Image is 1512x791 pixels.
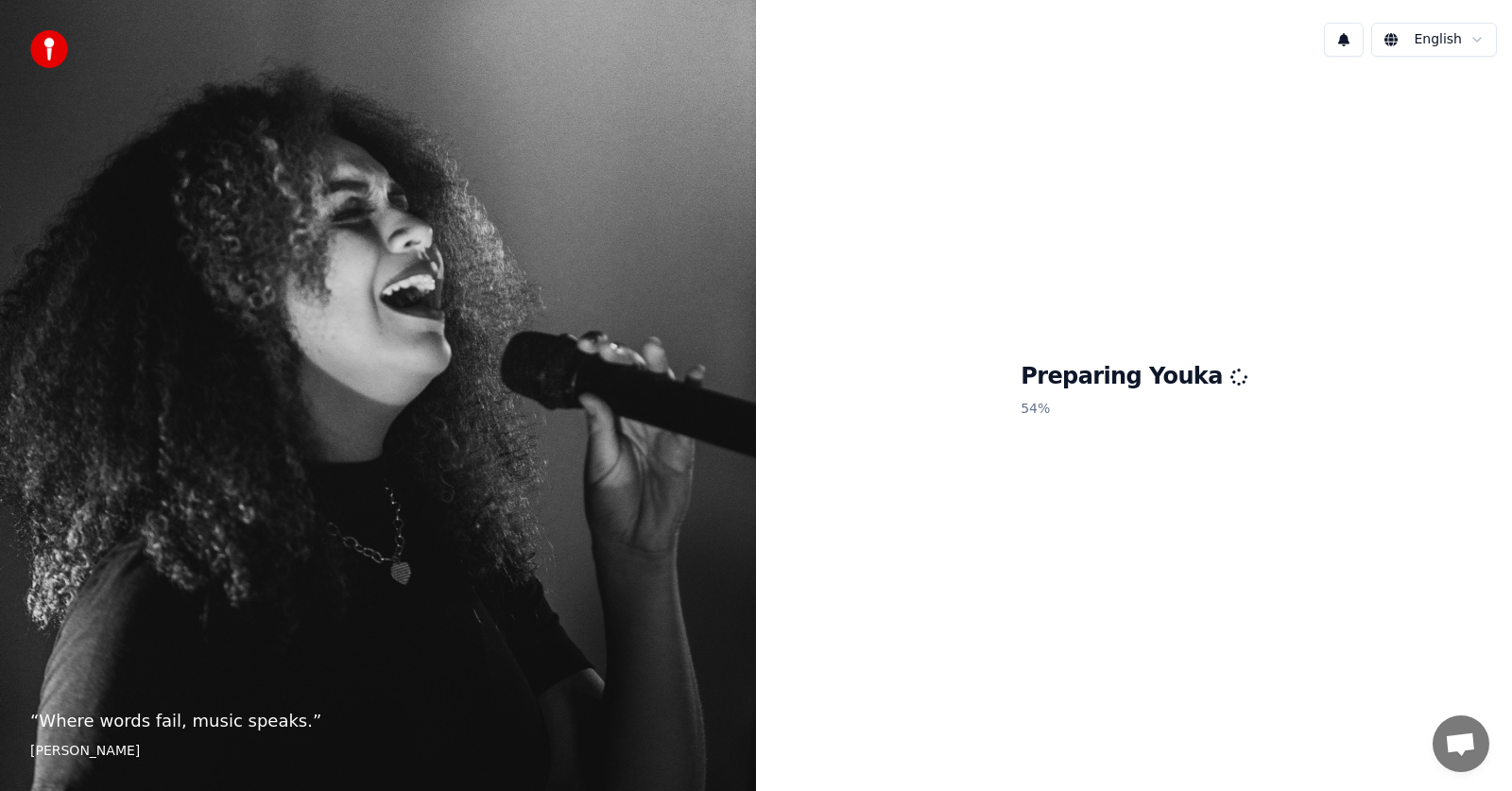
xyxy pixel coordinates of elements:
h1: Preparing Youka [1021,362,1247,392]
p: 54 % [1021,392,1247,426]
img: youka [30,30,68,68]
div: Open chat [1433,715,1489,772]
p: “ Where words fail, music speaks. ” [30,708,726,734]
footer: [PERSON_NAME] [30,742,726,761]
